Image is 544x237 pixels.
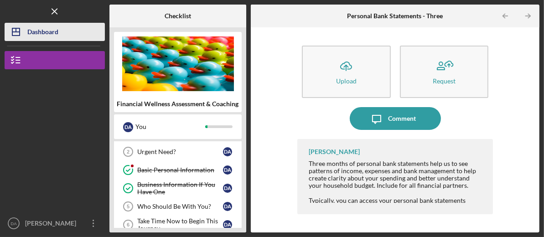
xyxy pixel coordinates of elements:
b: Checklist [165,12,191,20]
div: Who Should Be With You? [137,203,223,210]
button: Comment [350,107,441,130]
div: D A [223,202,232,211]
div: Basic Personal Information [137,166,223,174]
tspan: 5 [127,204,130,209]
div: D A [223,220,232,229]
button: Dashboard [5,23,105,41]
b: Personal Bank Statements - Three Months [347,12,466,20]
img: Product logo [114,36,242,91]
a: 6Take Time Now to Begin This JourneyDA [119,216,237,234]
div: Urgent Need? [137,148,223,155]
div: [PERSON_NAME] [309,148,360,155]
div: Upload [336,77,357,84]
a: Business Information If You Have OneDA [119,179,237,197]
a: 5Who Should Be With You?DA [119,197,237,216]
div: D A [223,147,232,156]
div: [PERSON_NAME] [23,214,82,235]
div: D A [223,184,232,193]
div: Take Time Now to Begin This Journey [137,217,223,232]
text: DA [10,221,17,226]
a: 2Urgent Need?DA [119,143,237,161]
div: Dashboard [27,23,58,43]
tspan: 2 [127,149,130,155]
button: DA[PERSON_NAME] [5,214,105,232]
div: Comment [388,107,416,130]
div: You [135,119,205,134]
button: Upload [302,46,391,98]
div: Three months of personal bank statements help us to see patterns of income, expenses and bank man... [309,160,484,189]
div: Request [433,77,456,84]
b: Financial Wellness Assessment & Coaching [117,100,239,108]
a: Basic Personal InformationDA [119,161,237,179]
div: D A [223,165,232,175]
tspan: 6 [127,222,130,227]
div: D A [123,122,133,132]
div: Business Information If You Have One [137,181,223,196]
button: Request [400,46,489,98]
